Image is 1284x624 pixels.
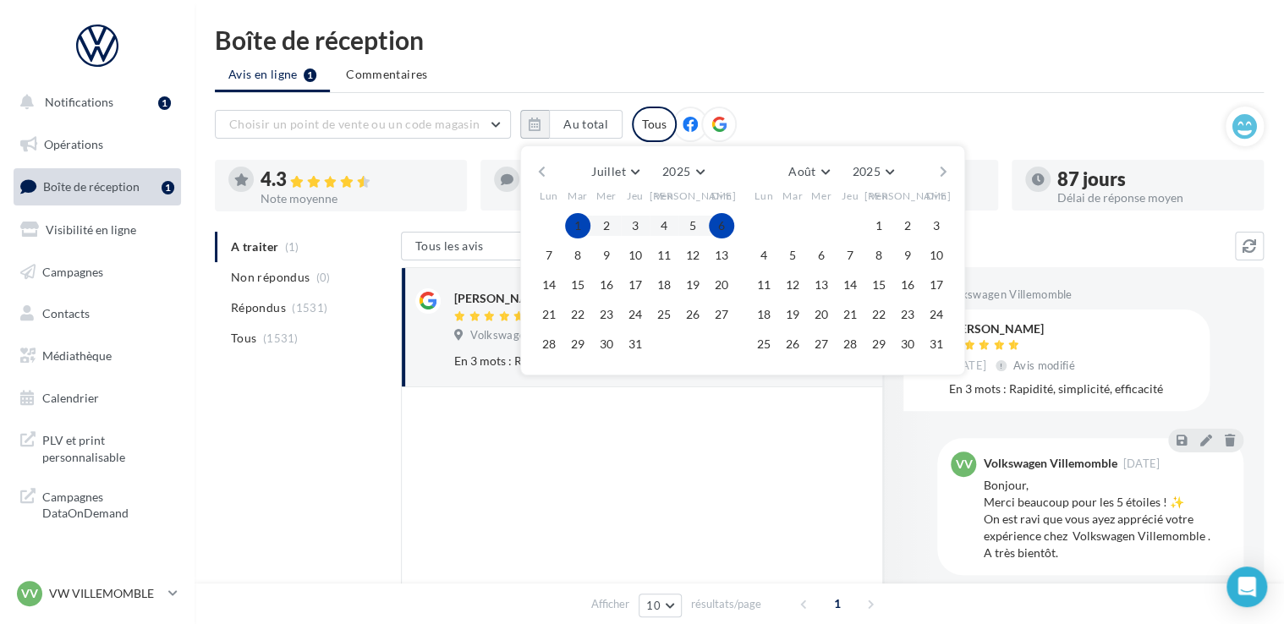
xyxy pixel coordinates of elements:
span: [PERSON_NAME] [650,189,737,203]
button: 16 [895,272,920,298]
span: 2025 [852,164,880,178]
span: résultats/page [691,596,761,612]
button: 6 [809,243,834,268]
span: Août [788,164,815,178]
span: Volkswagen Villemomble [945,287,1072,303]
span: Calendrier [42,391,99,405]
button: 31 [924,331,949,357]
span: Notifications [45,95,113,109]
button: 21 [536,302,562,327]
button: Notifications 1 [10,85,178,120]
button: 10 [924,243,949,268]
button: 22 [866,302,892,327]
span: 1 [824,590,851,617]
button: 15 [565,272,590,298]
div: Tous [632,107,677,142]
button: 14 [536,272,562,298]
span: Médiathèque [42,348,112,363]
span: Avis modifié [1013,359,1075,372]
div: Volkswagen Villemomble [983,457,1117,469]
button: 18 [651,272,677,298]
span: PLV et print personnalisable [42,429,174,465]
button: 31 [623,331,648,357]
button: 2025 [845,160,900,183]
span: Juillet [591,164,625,178]
button: 12 [780,272,805,298]
div: 87 jours [1057,170,1250,189]
button: 9 [594,243,619,268]
a: Calendrier [10,380,184,416]
a: PLV et print personnalisable [10,422,184,472]
button: 24 [623,302,648,327]
span: Commentaires [346,66,427,83]
span: Volkswagen Villemomble [470,328,597,343]
button: 8 [565,243,590,268]
button: 3 [623,213,648,238]
button: 2 [895,213,920,238]
div: [PERSON_NAME] [949,323,1078,335]
span: Contacts [42,306,90,320]
div: En 3 mots : Rapidité, simplicité, efficacité [949,380,1196,397]
span: Non répondus [231,269,310,286]
button: Tous les avis [401,232,570,260]
button: 1 [866,213,892,238]
button: 25 [751,331,776,357]
a: Visibilité en ligne [10,212,184,248]
a: Médiathèque [10,338,184,374]
span: Visibilité en ligne [46,222,136,237]
button: 23 [594,302,619,327]
button: 2025 [656,160,711,183]
button: 17 [623,272,648,298]
span: 2025 [662,164,690,178]
span: Jeu [627,189,644,203]
button: 20 [809,302,834,327]
button: 10 [623,243,648,268]
button: Au total [520,110,623,139]
span: Répondus [231,299,286,316]
button: 28 [536,331,562,357]
a: Opérations [10,127,184,162]
button: 5 [780,243,805,268]
button: 17 [924,272,949,298]
span: Boîte de réception [43,179,140,194]
span: Campagnes [42,264,103,278]
button: Juillet [584,160,645,183]
span: (0) [316,271,331,284]
div: Délai de réponse moyen [1057,192,1250,204]
span: [PERSON_NAME] [864,189,952,203]
button: 15 [866,272,892,298]
button: 26 [680,302,705,327]
button: 4 [651,213,677,238]
div: 1 [162,181,174,194]
span: Opérations [44,137,103,151]
span: Mar [568,189,588,203]
p: VW VILLEMOMBLE [49,585,162,602]
button: 27 [809,331,834,357]
a: Campagnes [10,255,184,290]
span: Campagnes DataOnDemand [42,485,174,522]
button: 29 [866,331,892,357]
button: 28 [837,331,863,357]
button: 4 [751,243,776,268]
button: 20 [709,272,734,298]
button: 2 [594,213,619,238]
div: 1 [158,96,171,110]
span: 10 [646,599,661,612]
a: Contacts [10,296,184,331]
span: Dim [926,189,947,203]
button: 30 [594,331,619,357]
button: 26 [780,331,805,357]
a: VV VW VILLEMOMBLE [14,577,181,610]
button: 12 [680,243,705,268]
span: (1531) [292,301,327,315]
a: Boîte de réception1 [10,168,184,205]
span: Mar [782,189,803,203]
button: 19 [680,272,705,298]
div: [PERSON_NAME] [454,290,549,307]
span: Afficher [591,596,629,612]
button: 6 [709,213,734,238]
span: VV [955,456,972,473]
span: Mer [596,189,617,203]
button: 3 [924,213,949,238]
span: Choisir un point de vente ou un code magasin [229,117,480,131]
